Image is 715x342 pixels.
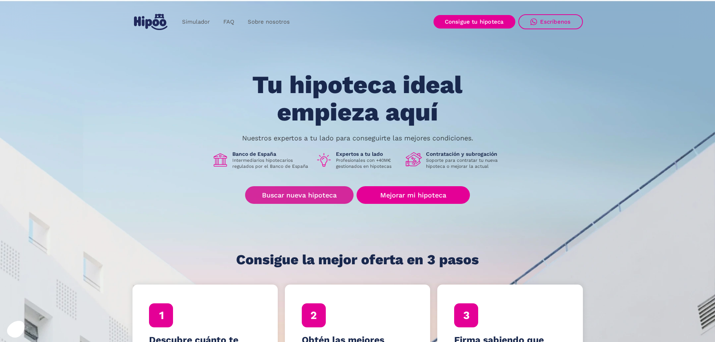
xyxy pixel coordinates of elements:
a: Escríbenos [518,14,583,29]
p: Intermediarios hipotecarios regulados por el Banco de España [232,157,310,169]
h1: Expertos a tu lado [336,151,400,157]
a: home [132,11,169,33]
a: Consigue tu hipoteca [434,15,515,29]
h1: Tu hipoteca ideal empieza aquí [215,71,500,126]
a: Buscar nueva hipoteca [245,186,354,204]
p: Soporte para contratar tu nueva hipoteca o mejorar la actual [426,157,503,169]
div: Escríbenos [540,18,571,25]
a: Mejorar mi hipoteca [357,186,470,204]
a: FAQ [217,15,241,29]
p: Nuestros expertos a tu lado para conseguirte las mejores condiciones. [242,135,473,141]
p: Profesionales con +40M€ gestionados en hipotecas [336,157,400,169]
h1: Contratación y subrogación [426,151,503,157]
a: Simulador [175,15,217,29]
a: Sobre nosotros [241,15,297,29]
h1: Banco de España [232,151,310,157]
h1: Consigue la mejor oferta en 3 pasos [236,252,479,267]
